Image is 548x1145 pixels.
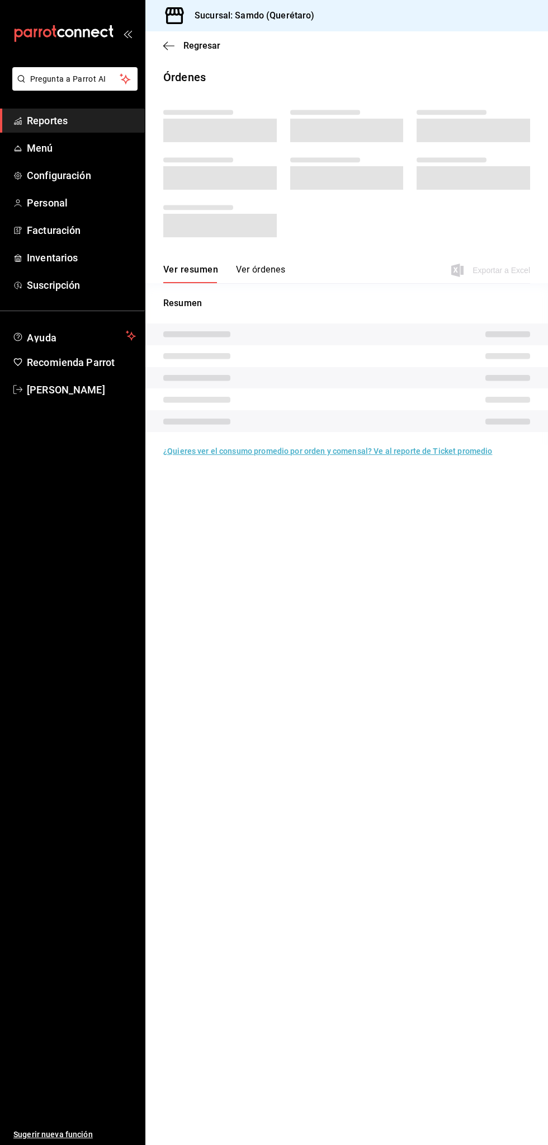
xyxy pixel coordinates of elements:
[27,140,136,156] span: Menú
[27,223,136,238] span: Facturación
[27,329,121,342] span: Ayuda
[27,382,136,397] span: [PERSON_NAME]
[236,264,285,283] button: Ver órdenes
[12,67,138,91] button: Pregunta a Parrot AI
[27,195,136,210] span: Personal
[123,29,132,38] button: open_drawer_menu
[8,81,138,93] a: Pregunta a Parrot AI
[163,264,218,283] button: Ver resumen
[163,447,492,456] a: ¿Quieres ver el consumo promedio por orden y comensal? Ve al reporte de Ticket promedio
[27,278,136,293] span: Suscripción
[163,69,206,86] div: Órdenes
[163,264,285,283] div: navigation tabs
[27,168,136,183] span: Configuración
[27,113,136,128] span: Reportes
[163,40,220,51] button: Regresar
[186,9,315,22] h3: Sucursal: Samdo (Querétaro)
[27,355,136,370] span: Recomienda Parrot
[27,250,136,265] span: Inventarios
[13,1129,136,1141] span: Sugerir nueva función
[183,40,220,51] span: Regresar
[163,297,530,310] p: Resumen
[30,73,120,85] span: Pregunta a Parrot AI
